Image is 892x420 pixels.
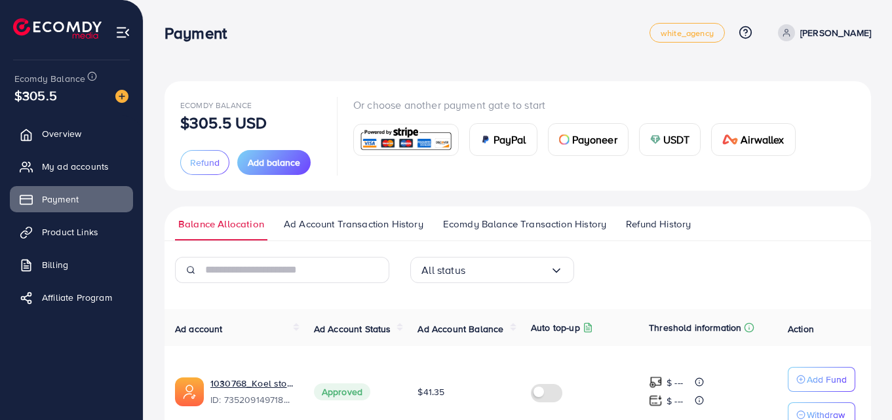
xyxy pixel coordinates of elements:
[353,97,806,113] p: Or choose another payment gate to start
[807,372,847,387] p: Add Fund
[531,320,580,335] p: Auto top-up
[42,225,98,239] span: Product Links
[14,86,57,105] span: $305.5
[165,24,237,43] h3: Payment
[42,160,109,173] span: My ad accounts
[42,291,112,304] span: Affiliate Program
[639,123,701,156] a: cardUSDT
[180,115,267,130] p: $305.5 USD
[42,258,68,271] span: Billing
[548,123,629,156] a: cardPayoneer
[572,132,617,147] span: Payoneer
[248,156,300,169] span: Add balance
[421,260,465,280] span: All status
[314,383,370,400] span: Approved
[711,123,795,156] a: cardAirwallex
[443,217,606,231] span: Ecomdy Balance Transaction History
[14,72,85,85] span: Ecomdy Balance
[115,90,128,103] img: image
[314,322,391,335] span: Ad Account Status
[10,284,133,311] a: Affiliate Program
[788,367,855,392] button: Add Fund
[480,134,491,145] img: card
[180,150,229,175] button: Refund
[465,260,550,280] input: Search for option
[661,29,714,37] span: white_agency
[667,393,683,409] p: $ ---
[358,126,454,154] img: card
[175,322,223,335] span: Ad account
[667,375,683,391] p: $ ---
[773,24,871,41] a: [PERSON_NAME]
[10,252,133,278] a: Billing
[650,134,661,145] img: card
[410,257,574,283] div: Search for option
[788,322,814,335] span: Action
[559,134,570,145] img: card
[800,25,871,41] p: [PERSON_NAME]
[353,124,459,156] a: card
[650,23,725,43] a: white_agency
[10,219,133,245] a: Product Links
[210,377,293,407] div: <span class='underline'>1030768_Koel store_1711792217396</span></br>7352091497182806017
[417,322,503,335] span: Ad Account Balance
[115,25,130,40] img: menu
[210,393,293,406] span: ID: 7352091497182806017
[237,150,311,175] button: Add balance
[10,121,133,147] a: Overview
[10,153,133,180] a: My ad accounts
[649,375,663,389] img: top-up amount
[649,320,741,335] p: Threshold information
[175,377,204,406] img: ic-ads-acc.e4c84228.svg
[42,127,81,140] span: Overview
[190,156,220,169] span: Refund
[722,134,738,145] img: card
[741,132,784,147] span: Airwallex
[626,217,691,231] span: Refund History
[284,217,423,231] span: Ad Account Transaction History
[494,132,526,147] span: PayPal
[663,132,690,147] span: USDT
[649,394,663,408] img: top-up amount
[10,186,133,212] a: Payment
[180,100,252,111] span: Ecomdy Balance
[178,217,264,231] span: Balance Allocation
[469,123,537,156] a: cardPayPal
[13,18,102,39] img: logo
[210,377,293,390] a: 1030768_Koel store_1711792217396
[417,385,444,398] span: $41.35
[42,193,79,206] span: Payment
[836,361,882,410] iframe: Chat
